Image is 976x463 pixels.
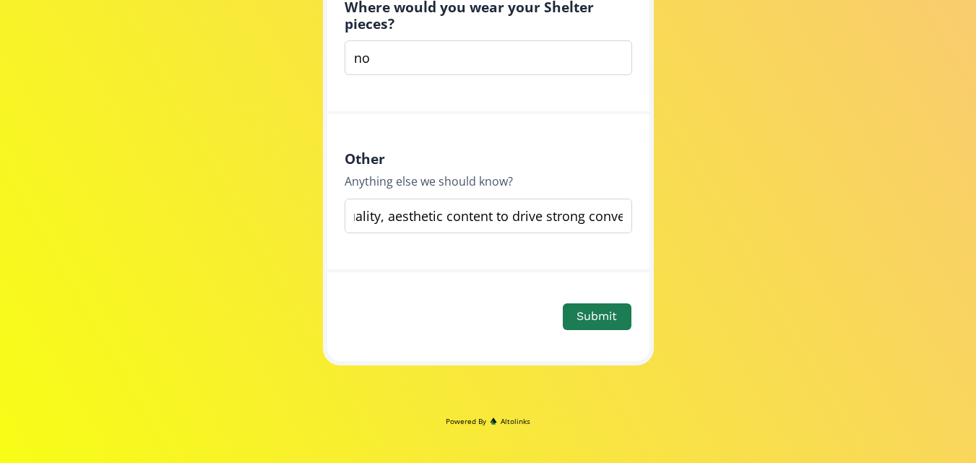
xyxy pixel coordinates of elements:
span: Powered By [446,416,486,427]
input: Type your answer here... [345,40,632,75]
span: Altolinks [501,416,530,427]
input: Type your answer here... [345,199,632,233]
a: Powered ByAltolinks [319,416,658,427]
button: Submit [563,303,631,330]
h4: Other [345,150,632,167]
img: favicon-32x32.png [490,417,497,425]
div: Anything else we should know? [345,173,632,190]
